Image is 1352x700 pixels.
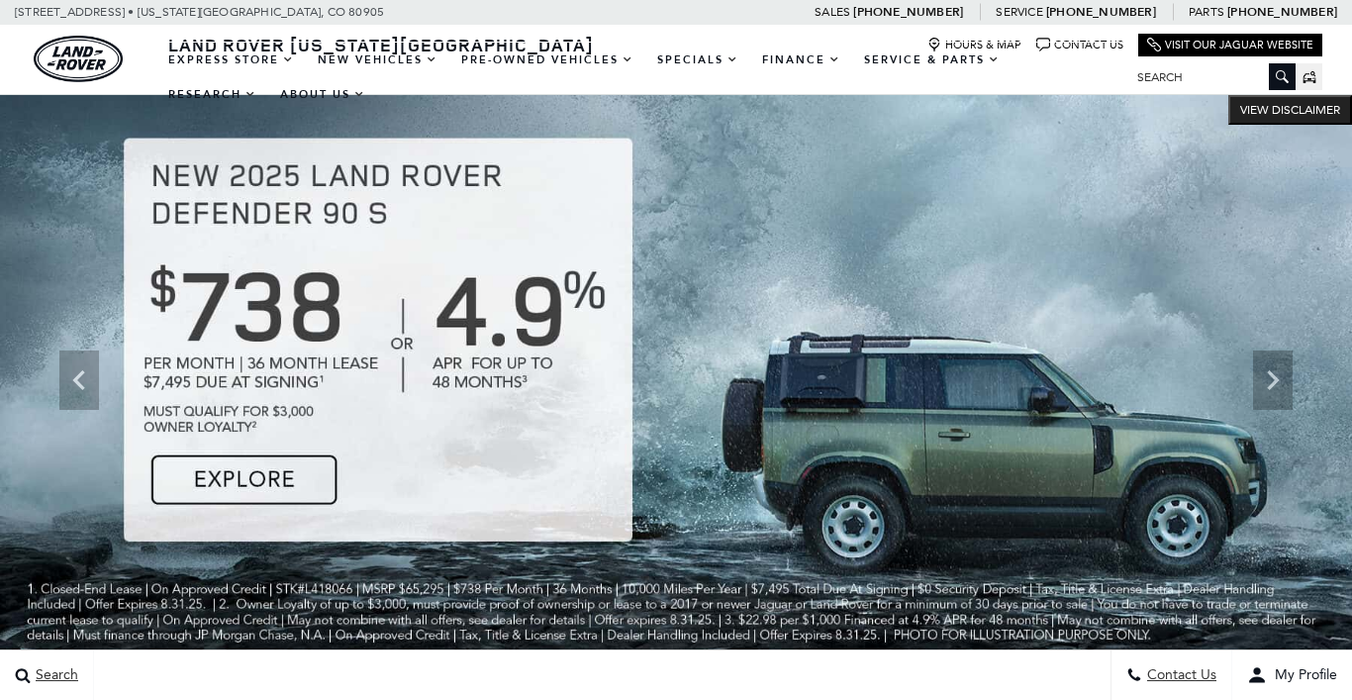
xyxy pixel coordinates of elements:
[449,43,645,77] a: Pre-Owned Vehicles
[853,4,963,20] a: [PHONE_NUMBER]
[750,43,852,77] a: Finance
[1122,65,1296,89] input: Search
[34,36,123,82] a: land-rover
[815,5,850,19] span: Sales
[34,36,123,82] img: Land Rover
[1240,102,1340,118] span: VIEW DISCLAIMER
[156,33,606,56] a: Land Rover [US_STATE][GEOGRAPHIC_DATA]
[645,43,750,77] a: Specials
[927,38,1021,52] a: Hours & Map
[31,667,78,684] span: Search
[1228,95,1352,125] button: VIEW DISCLAIMER
[1189,5,1224,19] span: Parts
[168,33,594,56] span: Land Rover [US_STATE][GEOGRAPHIC_DATA]
[852,43,1012,77] a: Service & Parts
[1046,4,1156,20] a: [PHONE_NUMBER]
[156,77,268,112] a: Research
[1232,650,1352,700] button: user-profile-menu
[1227,4,1337,20] a: [PHONE_NUMBER]
[15,5,384,19] a: [STREET_ADDRESS] • [US_STATE][GEOGRAPHIC_DATA], CO 80905
[1147,38,1313,52] a: Visit Our Jaguar Website
[156,43,306,77] a: EXPRESS STORE
[306,43,449,77] a: New Vehicles
[1142,667,1216,684] span: Contact Us
[268,77,377,112] a: About Us
[1267,667,1337,684] span: My Profile
[996,5,1042,19] span: Service
[156,43,1122,112] nav: Main Navigation
[1036,38,1123,52] a: Contact Us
